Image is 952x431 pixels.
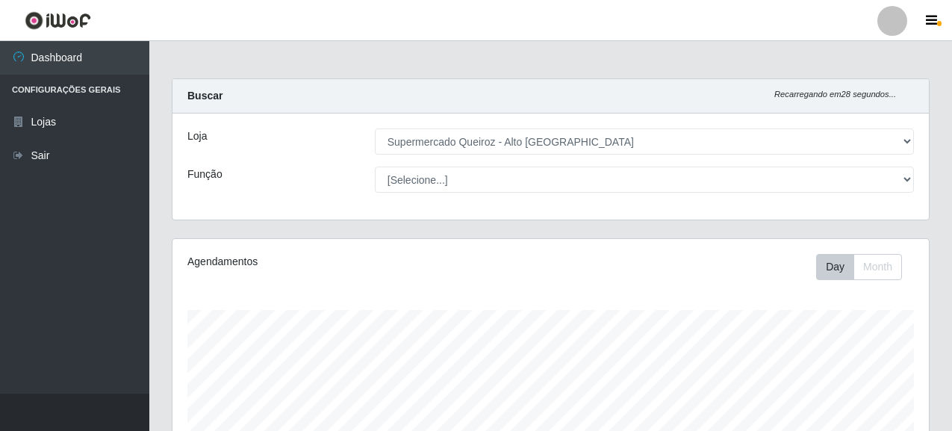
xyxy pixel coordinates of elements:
[853,254,902,280] button: Month
[774,90,896,99] i: Recarregando em 28 segundos...
[816,254,854,280] button: Day
[187,90,223,102] strong: Buscar
[187,128,207,144] label: Loja
[25,11,91,30] img: CoreUI Logo
[816,254,902,280] div: First group
[816,254,914,280] div: Toolbar with button groups
[187,167,223,182] label: Função
[187,254,477,270] div: Agendamentos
